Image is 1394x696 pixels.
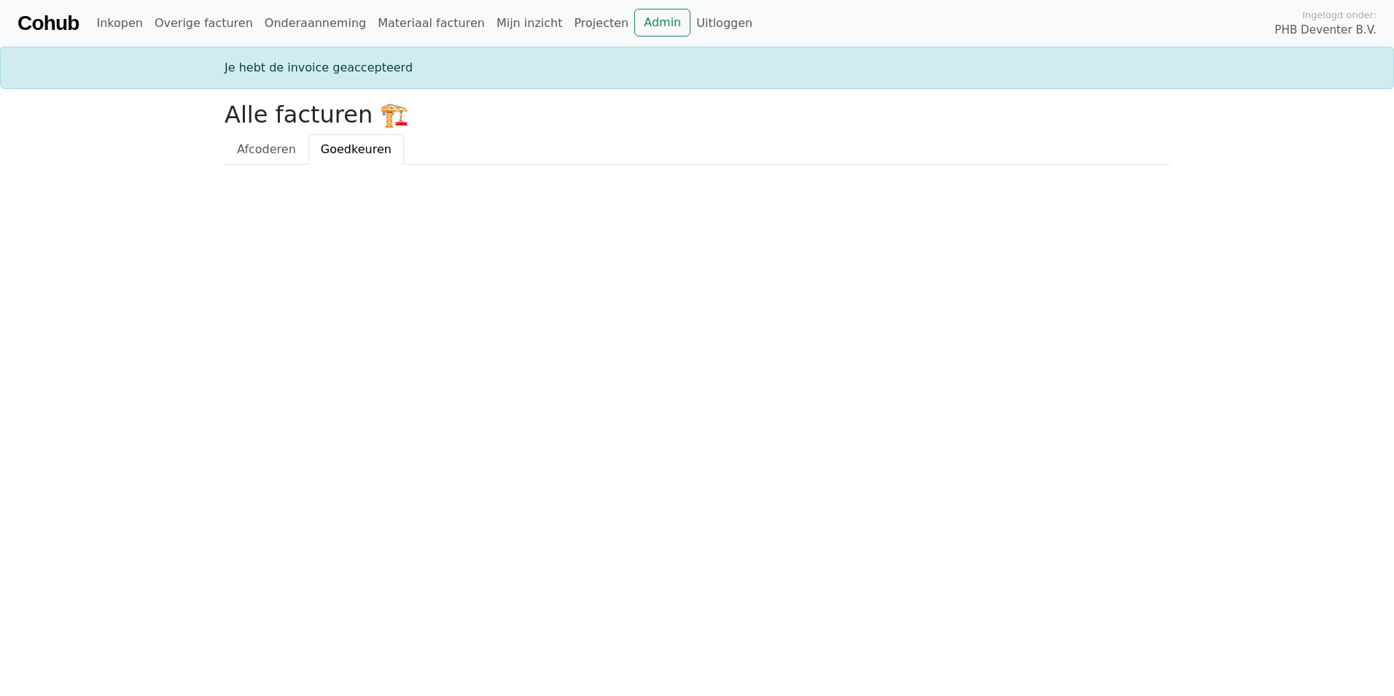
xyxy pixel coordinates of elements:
[90,9,148,38] a: Inkopen
[491,9,569,38] a: Mijn inzicht
[225,134,308,165] a: Afcoderen
[1302,8,1377,22] span: Ingelogd onder:
[308,134,404,165] a: Goedkeuren
[225,101,1169,128] h2: Alle facturen 🏗️
[690,9,758,38] a: Uitloggen
[321,142,392,156] span: Goedkeuren
[216,59,1178,77] div: Je hebt de invoice geaccepteerd
[259,9,372,38] a: Onderaanneming
[17,6,79,41] a: Cohub
[372,9,491,38] a: Materiaal facturen
[237,142,296,156] span: Afcoderen
[1274,22,1377,39] span: PHB Deventer B.V.
[568,9,634,38] a: Projecten
[149,9,259,38] a: Overige facturen
[634,9,690,36] a: Admin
